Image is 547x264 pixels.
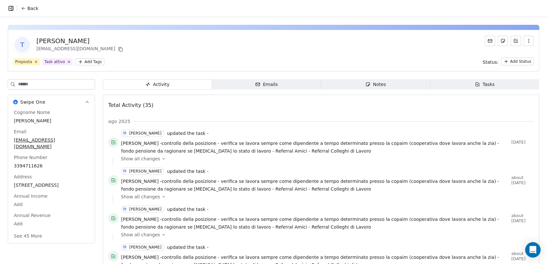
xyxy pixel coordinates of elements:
span: T [14,37,30,52]
span: [PERSON_NAME] [14,118,89,124]
span: Annual Revenue [13,212,52,219]
a: [PERSON_NAME] -controllo della posizione - verifica se lavora sempre come dipendente a tempo dete... [121,139,509,155]
span: Add [14,221,89,227]
span: Cognome Nome [13,109,52,116]
span: Address [13,174,33,180]
button: Add Status [501,58,534,65]
span: Phone Number [13,154,49,161]
span: Status: [483,59,498,65]
button: Back [17,3,42,14]
a: Show all changes [121,193,529,200]
span: Annual Income [13,193,49,199]
span: about [DATE] [511,175,534,185]
img: Swipe One [13,100,18,104]
button: Swipe OneSwipe One [8,95,95,109]
span: Add [14,201,89,208]
button: See 45 More [10,230,46,242]
button: Add Tags [75,58,104,65]
div: M [123,245,126,250]
div: [EMAIL_ADDRESS][DOMAIN_NAME] [36,45,124,53]
div: Swipe OneSwipe One [8,109,95,243]
div: Notes [365,81,386,88]
div: [PERSON_NAME] [129,169,161,174]
span: Show all changes [121,231,160,238]
div: M [123,207,126,212]
div: Open Intercom Messenger [525,242,541,258]
span: Show all changes [121,193,160,200]
span: Email [13,128,28,135]
span: updated the task - [167,168,208,174]
span: Show all changes [121,156,160,162]
span: Back [27,5,38,12]
span: updated the task - [167,130,208,137]
span: about [DATE] [511,251,534,261]
div: [PERSON_NAME] [129,207,161,212]
a: [PERSON_NAME] -controllo della posizione - verifica se lavora sempre come dipendente a tempo dete... [121,177,509,193]
span: [PERSON_NAME] -controllo della posizione - verifica se lavora sempre come dipendente a tempo dete... [121,217,499,230]
span: ago 2025 [108,118,130,125]
span: updated the task - [167,206,208,212]
span: [STREET_ADDRESS] [14,182,89,188]
div: Proposta [15,59,32,65]
div: M [123,169,126,174]
span: Swipe One [20,99,45,105]
span: [PERSON_NAME] -controllo della posizione - verifica se lavora sempre come dipendente a tempo dete... [121,141,499,154]
span: [DATE] [511,140,534,145]
div: [PERSON_NAME] [129,245,161,250]
span: 3394711626 [14,163,89,169]
span: [EMAIL_ADDRESS][DOMAIN_NAME] [14,137,89,150]
span: Total Activity (35) [108,102,153,108]
div: Task attivo [44,59,65,65]
div: Tasks [475,81,495,88]
div: Emails [255,81,278,88]
span: about [DATE] [511,213,534,223]
a: [PERSON_NAME] -controllo della posizione - verifica se lavora sempre come dipendente a tempo dete... [121,215,509,231]
div: M [123,131,126,136]
span: [PERSON_NAME] -controllo della posizione - verifica se lavora sempre come dipendente a tempo dete... [121,179,499,192]
a: Show all changes [121,231,529,238]
span: updated the task - [167,244,208,250]
div: [PERSON_NAME] [36,36,124,45]
a: Show all changes [121,156,529,162]
div: [PERSON_NAME] [129,131,161,136]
